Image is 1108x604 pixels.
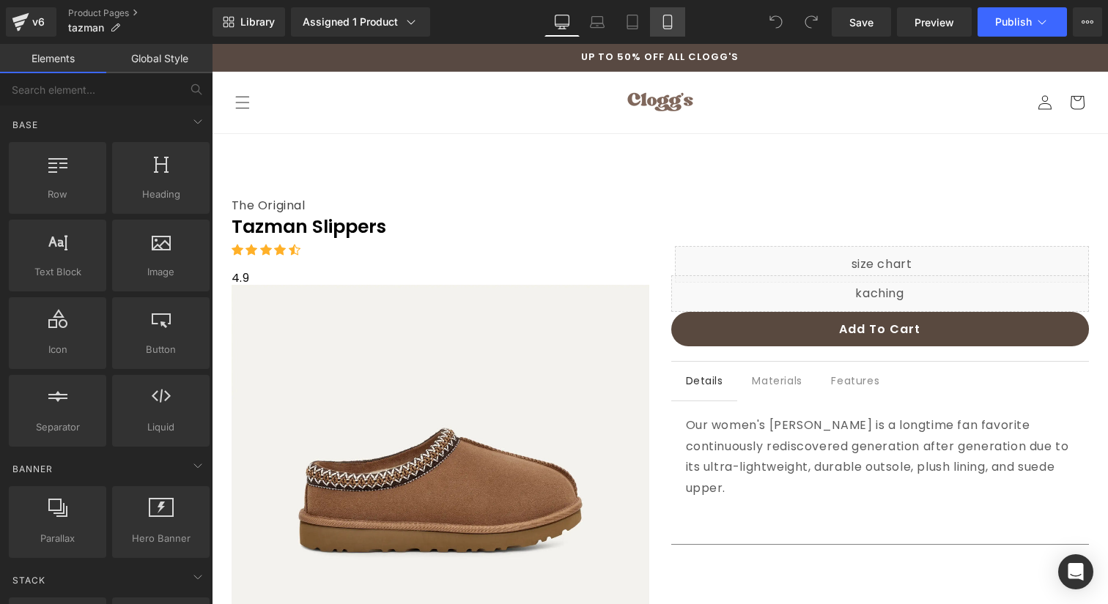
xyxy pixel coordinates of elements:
[369,6,527,20] span: UP TO 50% OFF ALL CLOGG'S
[1058,554,1093,589] div: Open Intercom Messenger
[106,44,213,73] a: Global Style
[29,12,48,31] div: v6
[995,16,1032,28] span: Publish
[11,118,40,132] span: Base
[13,342,102,357] span: Icon
[117,264,205,280] span: Image
[13,420,102,435] span: Separator
[15,42,47,75] summary: Menu
[540,328,590,346] div: Materials
[474,328,511,346] div: Details
[474,371,863,455] div: Our women's [PERSON_NAME] is a longtime fan favorite continuously rediscovered generation after g...
[6,7,56,37] a: v6
[20,153,94,170] span: The Original
[415,48,481,68] img: Clogg's
[410,43,487,74] a: Clogg's
[68,22,104,34] span: tazman
[915,15,954,30] span: Preview
[117,187,205,202] span: Heading
[615,7,650,37] a: Tablet
[11,462,54,476] span: Banner
[117,531,205,546] span: Hero Banner
[240,15,275,29] span: Library
[117,342,205,357] span: Button
[20,179,174,188] a: Tazman Slippers
[619,328,668,346] div: Features
[459,268,877,302] button: Add To Cart
[13,531,102,546] span: Parallax
[849,15,874,30] span: Save
[761,7,791,37] button: Undo
[303,15,418,29] div: Assigned 1 Product
[1073,7,1102,37] button: More
[11,573,47,587] span: Stack
[213,7,285,37] a: New Library
[580,7,615,37] a: Laptop
[470,175,628,192] strong: 50% OFF EXCLUSIVE SALE
[20,225,38,242] span: 4.9
[117,420,205,435] span: Liquid
[544,7,580,37] a: Desktop
[797,7,826,37] button: Redo
[13,264,102,280] span: Text Block
[650,7,685,37] a: Mobile
[897,7,972,37] a: Preview
[68,7,213,19] a: Product Pages
[13,187,102,202] span: Row
[978,7,1067,37] button: Publish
